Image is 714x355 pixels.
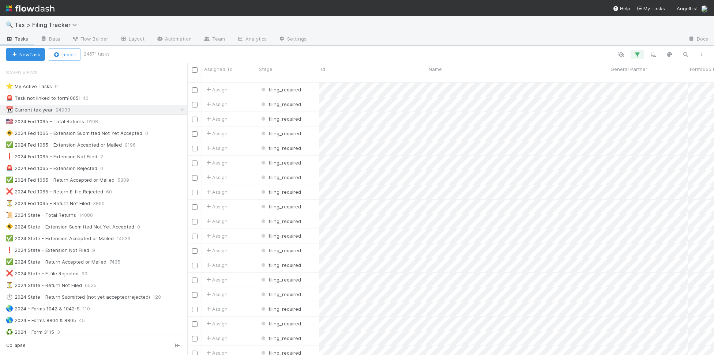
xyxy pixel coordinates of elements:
[66,34,114,45] a: Flow Builder
[6,211,76,220] div: 2024 State - Total Returns
[192,102,198,107] input: Toggle Row Selected
[260,335,301,341] span: filing_required
[6,328,54,337] div: 2024 - Form 3115
[205,291,228,298] span: Assign
[6,117,84,126] div: 2024 Fed 1065 - Total Returns
[192,248,198,254] input: Toggle Row Selected
[82,269,95,278] span: 90
[6,48,45,61] button: NewTask
[205,174,228,181] div: Assign
[6,130,13,136] span: 🚸
[260,101,301,107] span: filing_required
[6,282,13,288] span: ⏳
[34,34,66,45] a: Data
[260,204,301,209] span: filing_required
[6,212,13,218] span: 📜
[109,257,128,267] span: 7435
[6,2,55,15] img: logo-inverted-e16ddd16eac7371096b0.svg
[192,131,198,137] input: Toggle Row Selected
[636,5,665,11] span: My Tasks
[260,248,301,253] span: filing_required
[205,144,228,152] span: Assign
[260,335,301,342] div: filing_required
[6,258,13,265] span: ✅
[192,175,198,181] input: Toggle Row Selected
[79,211,100,220] span: 14080
[6,234,114,243] div: 2024 State - Extension Accepted or Mailed
[6,200,13,206] span: ⏳
[6,188,13,195] span: ❌
[192,263,198,268] input: Toggle Row Selected
[57,328,67,337] span: 3
[6,292,150,302] div: 2024 State - Return Submitted (not yet accepted/rejected)
[231,34,273,45] a: Analytics
[56,105,78,114] span: 24933
[260,159,301,166] div: filing_required
[6,316,76,325] div: 2024 - Forms 8804 & 8805
[260,145,301,151] span: filing_required
[260,320,301,327] div: filing_required
[6,305,13,311] span: 🌏
[6,281,82,290] div: 2024 State - Return Not Filed
[6,269,79,278] div: 2024 State - E-file Rejected
[205,247,228,254] div: Assign
[260,115,301,122] div: filing_required
[6,175,114,185] div: 2024 Fed 1065 - Return Accepted or Mailed
[260,188,301,196] div: filing_required
[150,34,198,45] a: Automation
[100,164,110,173] span: 0
[701,5,708,12] img: avatar_45ea4894-10ca-450f-982d-dabe3bd75b0b.png
[205,203,228,210] span: Assign
[205,115,228,122] span: Assign
[192,67,198,73] input: Toggle All Rows Selected
[6,246,89,255] div: 2024 State - Extension Not Filed
[6,199,90,208] div: 2024 Fed 1065 - Return Not Filed
[192,117,198,122] input: Toggle Row Selected
[192,146,198,151] input: Toggle Row Selected
[92,246,102,255] span: 9
[260,232,301,239] div: filing_required
[260,261,301,269] div: filing_required
[6,164,97,173] div: 2024 Fed 1065 - Extension Rejected
[192,321,198,327] input: Toggle Row Selected
[87,117,105,126] span: 9198
[6,95,13,101] span: 🚨
[6,187,103,196] div: 2024 Fed 1065 - Return E-file Rejected
[260,291,301,298] div: filing_required
[613,5,630,12] div: Help
[260,305,301,313] div: filing_required
[84,51,110,57] small: 24671 tasks
[205,218,228,225] span: Assign
[72,35,108,42] span: Flow Builder
[205,335,228,342] div: Assign
[83,304,97,313] span: 110
[6,247,13,253] span: ❗
[6,83,13,89] span: ⭐
[192,204,198,210] input: Toggle Row Selected
[260,101,301,108] div: filing_required
[192,234,198,239] input: Toggle Row Selected
[205,159,228,166] div: Assign
[260,247,301,254] div: filing_required
[6,304,80,313] div: 2024 - Forms 1042 & 1042-S
[205,86,228,93] span: Assign
[153,292,168,302] span: 120
[260,131,301,136] span: filing_required
[83,94,96,103] span: 40
[260,233,301,239] span: filing_required
[15,21,81,29] span: Tax > Filing Tracker
[198,34,231,45] a: Team
[6,235,13,241] span: ✅
[260,276,301,283] div: filing_required
[192,190,198,195] input: Toggle Row Selected
[677,5,698,11] span: AngelList
[260,86,301,93] div: filing_required
[6,294,13,300] span: ⏱️
[192,160,198,166] input: Toggle Row Selected
[117,175,136,185] span: 5309
[100,152,110,161] span: 2
[205,276,228,283] span: Assign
